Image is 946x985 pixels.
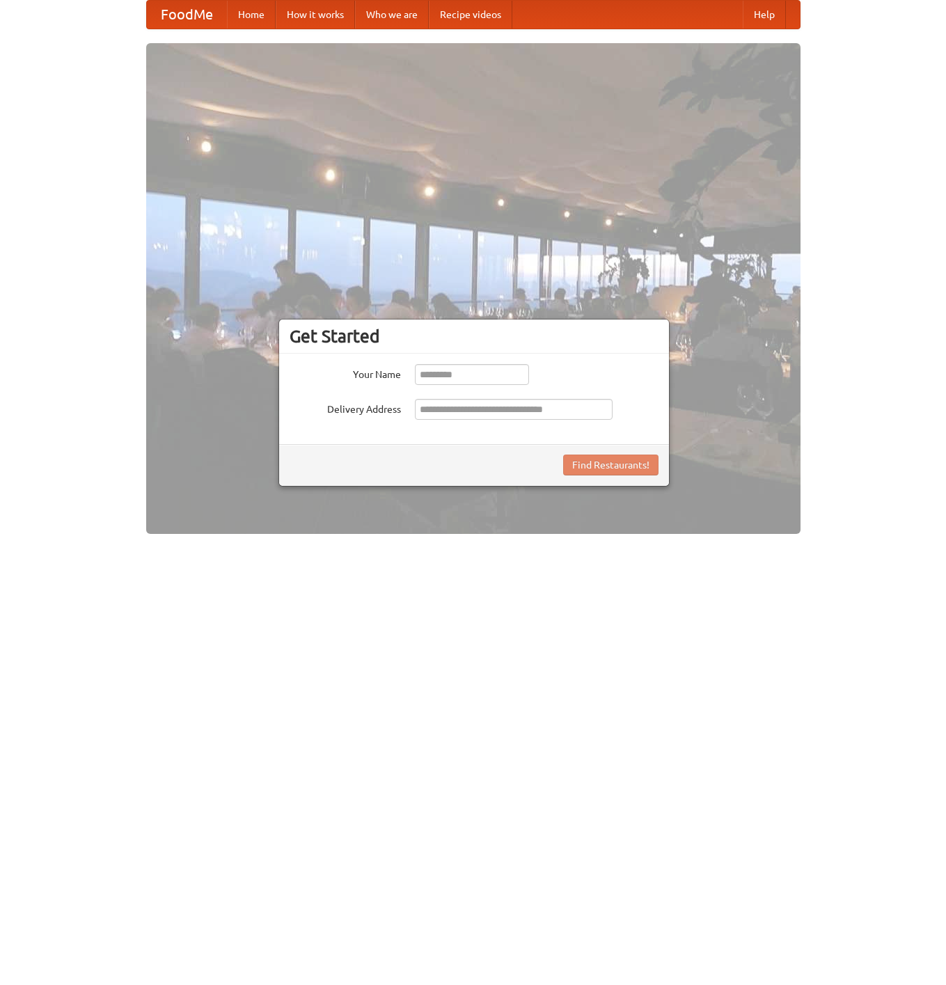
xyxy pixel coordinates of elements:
[355,1,429,29] a: Who we are
[290,399,401,416] label: Delivery Address
[227,1,276,29] a: Home
[743,1,786,29] a: Help
[429,1,512,29] a: Recipe videos
[276,1,355,29] a: How it works
[290,326,659,347] h3: Get Started
[147,1,227,29] a: FoodMe
[563,455,659,475] button: Find Restaurants!
[290,364,401,381] label: Your Name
